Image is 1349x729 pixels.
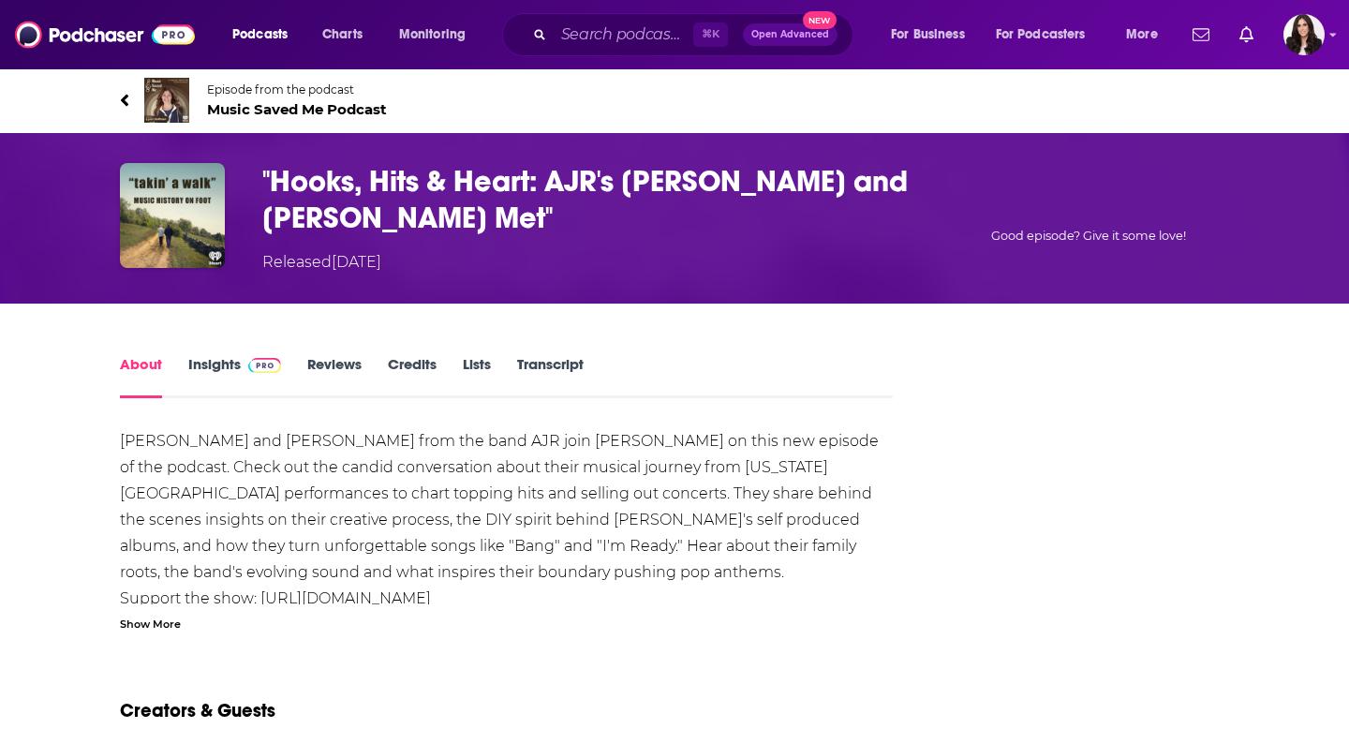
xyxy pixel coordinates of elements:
[207,82,387,97] span: Episode from the podcast
[310,20,374,50] a: Charts
[262,163,918,236] h1: "Hooks, Hits & Heart: AJR's Jack and Ryan Met"
[1113,20,1181,50] button: open menu
[120,163,225,268] img: "Hooks, Hits & Heart: AJR's Jack and Ryan Met"
[463,355,491,398] a: Lists
[517,355,584,398] a: Transcript
[1283,14,1325,55] button: Show profile menu
[144,78,189,123] img: Music Saved Me Podcast
[388,355,437,398] a: Credits
[120,355,162,398] a: About
[803,11,837,29] span: New
[386,20,490,50] button: open menu
[751,30,829,39] span: Open Advanced
[520,13,871,56] div: Search podcasts, credits, & more...
[984,20,1113,50] button: open menu
[120,699,275,722] h2: Creators & Guests
[991,229,1186,243] span: Good episode? Give it some love!
[1283,14,1325,55] span: Logged in as RebeccaShapiro
[554,20,693,50] input: Search podcasts, credits, & more...
[1185,19,1217,51] a: Show notifications dropdown
[322,22,363,48] span: Charts
[120,589,431,607] a: Support the show: [URL][DOMAIN_NAME]
[1283,14,1325,55] img: User Profile
[878,20,988,50] button: open menu
[1126,22,1158,48] span: More
[207,100,387,118] span: Music Saved Me Podcast
[307,355,362,398] a: Reviews
[996,22,1086,48] span: For Podcasters
[120,428,893,586] p: [PERSON_NAME] and [PERSON_NAME] from the band AJR join [PERSON_NAME] on this new episode of the p...
[219,20,312,50] button: open menu
[1232,19,1261,51] a: Show notifications dropdown
[15,17,195,52] img: Podchaser - Follow, Share and Rate Podcasts
[262,251,381,274] div: Released [DATE]
[188,355,281,398] a: InsightsPodchaser Pro
[743,23,838,46] button: Open AdvancedNew
[399,22,466,48] span: Monitoring
[232,22,288,48] span: Podcasts
[120,78,1229,123] a: Music Saved Me PodcastEpisode from the podcastMusic Saved Me Podcast
[248,358,281,373] img: Podchaser Pro
[891,22,965,48] span: For Business
[693,22,728,47] span: ⌘ K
